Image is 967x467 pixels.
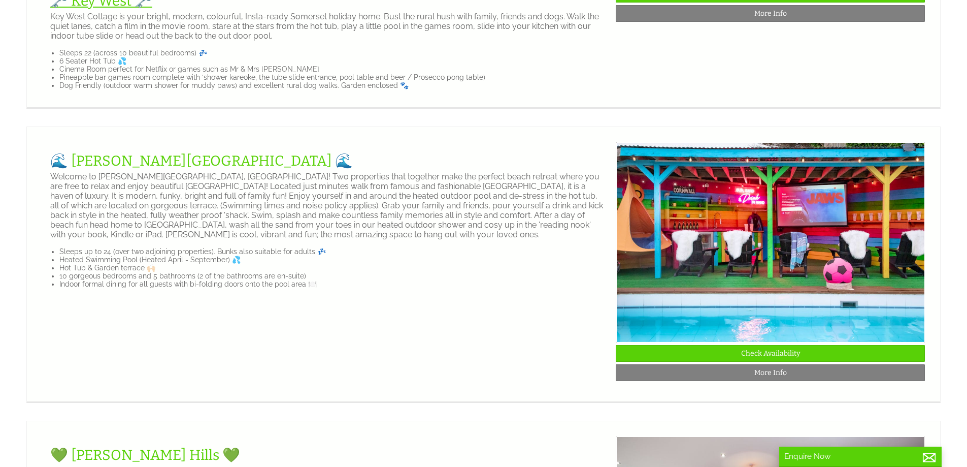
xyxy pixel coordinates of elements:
li: Sleeps up to 24 (over two adjoining properties). Bunks also suitable for adults 💤 [59,247,608,256]
a: Check Availability [616,345,925,362]
p: Enquire Now [784,452,937,461]
li: Dog Friendly (outdoor warm shower for muddy paws) and excellent rural dog walks. Garden enclosed 🐾 [59,81,608,89]
li: 10 gorgeous bedrooms and 5 bathrooms (2 of the bathrooms are en-suite) [59,272,608,280]
li: Pineapple bar games room complete with ‘shower kareoke, the tube slide entrance, pool table and b... [59,73,608,81]
li: Cinema Room perfect for Netflix or games such as Mr & Mrs [PERSON_NAME] [59,65,608,73]
li: Hot Tub & Garden terrace 🙌🏻 [59,264,608,272]
li: Sleeps 22 (across 10 beautiful bedrooms) 💤 [59,49,608,57]
a: 💚 [PERSON_NAME] Hills 💚 [50,447,240,463]
li: Heated Swimming Pool (Heated April - September) 💦 [59,256,608,264]
a: More Info [616,5,925,22]
p: Welcome to [PERSON_NAME][GEOGRAPHIC_DATA], [GEOGRAPHIC_DATA]! Two properties that together make t... [50,172,608,239]
li: Indoor formal dining for all guests with bi-folding doors onto the pool area 🍽️ [59,280,608,288]
a: More Info [616,364,925,381]
a: 🌊 [PERSON_NAME][GEOGRAPHIC_DATA] 🌊 [50,152,353,169]
li: 6 Seater Hot Tub 💦 [59,57,608,65]
p: Key West Cottage is your bright, modern, colourful, Insta-ready Somerset holiday home. Bust the r... [50,12,608,41]
img: Beach_House_-_Evening_24-05-18_2324.original.JPG [616,142,925,343]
